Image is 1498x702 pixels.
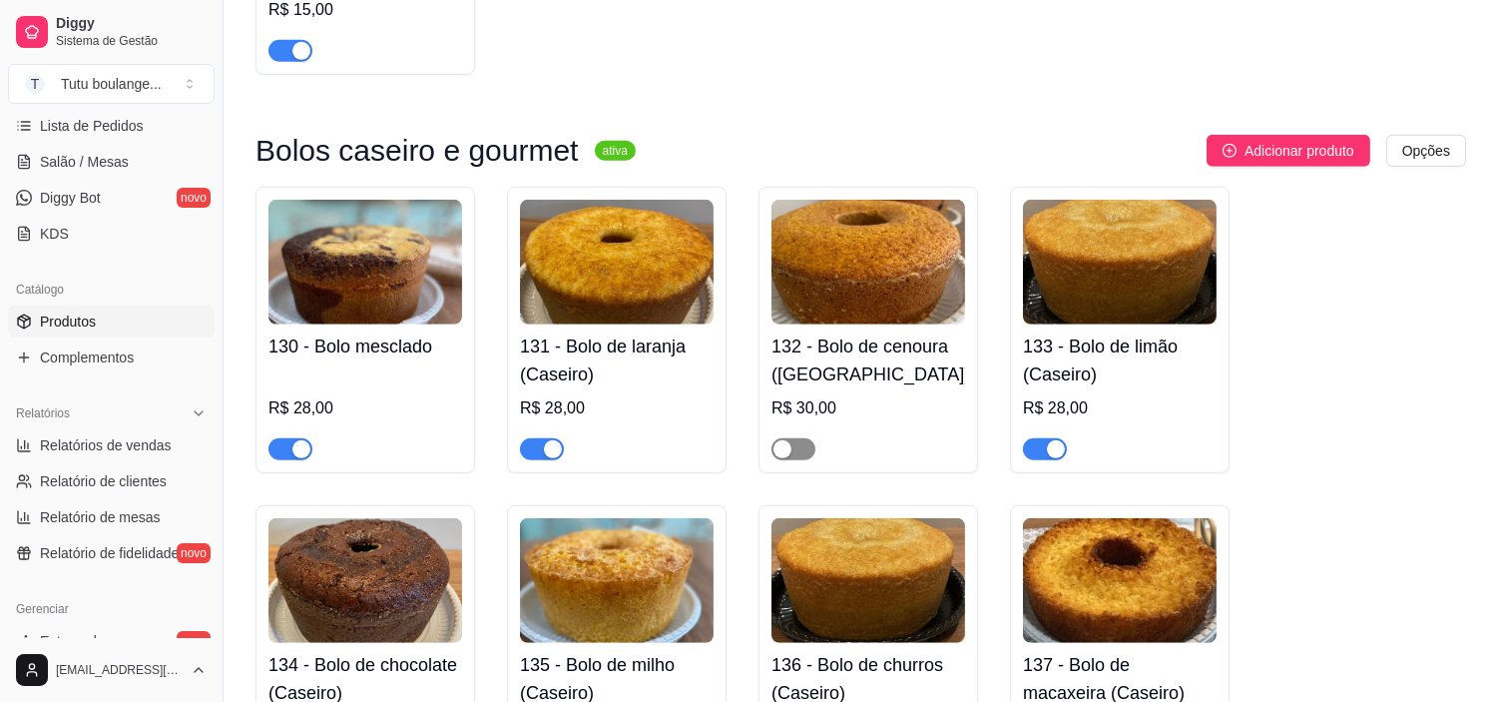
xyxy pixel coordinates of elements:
[771,333,965,388] h4: 132 - Bolo de cenoura ([GEOGRAPHIC_DATA])
[1023,518,1217,643] img: product-image
[1245,140,1354,162] span: Adicionar produto
[56,662,183,678] span: [EMAIL_ADDRESS][DOMAIN_NAME]
[8,537,215,569] a: Relatório de fidelidadenovo
[1023,333,1217,388] h4: 133 - Bolo de limão (Caseiro)
[56,15,207,33] span: Diggy
[1386,135,1466,167] button: Opções
[771,396,965,420] div: R$ 30,00
[520,333,714,388] h4: 131 - Bolo de laranja (Caseiro)
[8,501,215,533] a: Relatório de mesas
[520,200,714,325] img: product-image
[8,429,215,461] a: Relatórios de vendas
[56,33,207,49] span: Sistema de Gestão
[1207,135,1370,167] button: Adicionar produto
[40,543,179,563] span: Relatório de fidelidade
[1023,200,1217,325] img: product-image
[8,465,215,497] a: Relatório de clientes
[268,200,462,325] img: product-image
[8,306,215,338] a: Produtos
[268,396,462,420] div: R$ 28,00
[8,274,215,306] div: Catálogo
[40,471,167,491] span: Relatório de clientes
[8,625,215,657] a: Entregadoresnovo
[40,152,129,172] span: Salão / Mesas
[8,342,215,373] a: Complementos
[1223,144,1237,158] span: plus-circle
[1402,140,1450,162] span: Opções
[25,74,45,94] span: T
[1023,396,1217,420] div: R$ 28,00
[268,333,462,360] h4: 130 - Bolo mesclado
[8,182,215,214] a: Diggy Botnovo
[520,396,714,420] div: R$ 28,00
[16,405,70,421] span: Relatórios
[8,646,215,694] button: [EMAIL_ADDRESS][DOMAIN_NAME]
[255,139,579,163] h3: Bolos caseiro e gourmet
[8,218,215,250] a: KDS
[40,224,69,244] span: KDS
[40,116,144,136] span: Lista de Pedidos
[40,631,124,651] span: Entregadores
[8,8,215,56] a: DiggySistema de Gestão
[40,507,161,527] span: Relatório de mesas
[61,74,162,94] div: Tutu boulange ...
[40,312,96,332] span: Produtos
[771,518,965,643] img: product-image
[8,146,215,178] a: Salão / Mesas
[8,64,215,104] button: Select a team
[40,348,134,367] span: Complementos
[268,518,462,643] img: product-image
[771,200,965,325] img: product-image
[40,435,172,455] span: Relatórios de vendas
[8,593,215,625] div: Gerenciar
[520,518,714,643] img: product-image
[595,141,636,161] sup: ativa
[40,188,101,208] span: Diggy Bot
[8,110,215,142] a: Lista de Pedidos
